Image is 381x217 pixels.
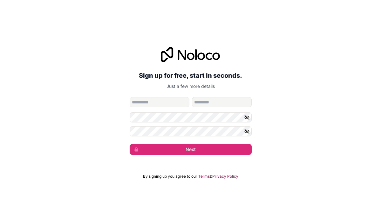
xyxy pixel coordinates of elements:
[192,97,252,107] input: family-name
[130,70,252,81] h2: Sign up for free, start in seconds.
[212,174,238,179] a: Privacy Policy
[143,174,197,179] span: By signing up you agree to our
[130,83,252,89] p: Just a few more details
[130,144,252,155] button: Next
[210,174,212,179] span: &
[198,174,210,179] a: Terms
[130,126,252,136] input: Confirm password
[130,112,252,122] input: Password
[130,97,189,107] input: given-name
